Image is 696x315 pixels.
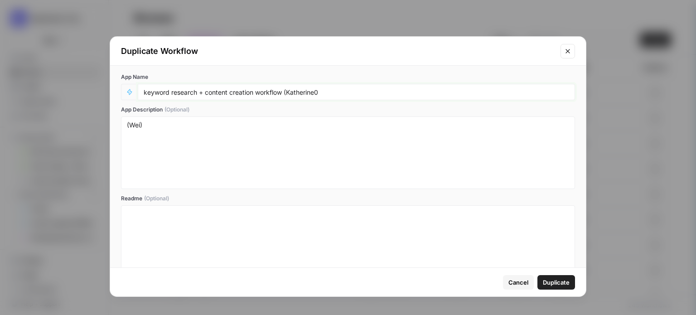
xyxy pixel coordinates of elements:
[121,45,555,58] div: Duplicate Workflow
[121,106,575,114] label: App Description
[127,121,569,185] textarea: (Wei)
[537,275,575,290] button: Duplicate
[561,44,575,58] button: Close modal
[543,278,570,287] span: Duplicate
[164,106,189,114] span: (Optional)
[121,194,575,203] label: Readme
[144,194,169,203] span: (Optional)
[503,275,534,290] button: Cancel
[121,73,575,81] label: App Name
[144,88,569,96] input: Untitled
[508,278,528,287] span: Cancel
